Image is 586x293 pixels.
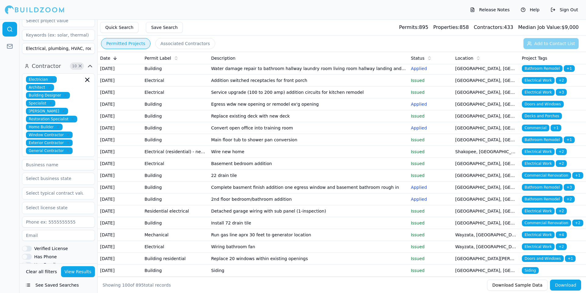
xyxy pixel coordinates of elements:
button: Release Notes [467,5,513,15]
input: Business name [22,159,95,170]
button: Save Search [146,22,183,33]
span: Electrical Work [522,243,555,250]
span: [PERSON_NAME] [26,108,68,115]
p: Issued [411,232,450,238]
label: Has Email [34,263,56,267]
td: Convert open office into training room [209,122,409,134]
button: See Saved Searches [22,280,95,291]
td: Complete basment finish addition one egress window and basement bathroom rough in [209,182,409,193]
input: Select project value [22,15,87,26]
td: Building residential [142,253,208,265]
span: + 2 [556,243,567,250]
p: Issued [411,137,450,143]
td: Building [142,265,208,277]
span: + 2 [556,208,567,214]
span: Window Contractor [26,132,73,138]
td: [DATE] [98,193,142,205]
td: Building [142,277,208,288]
span: Electrical Work [522,231,555,238]
span: + 4 [556,231,567,238]
td: Wayzata, [GEOGRAPHIC_DATA] [453,229,519,241]
span: Permits: [399,24,419,30]
button: Contractor10Clear Contractor filters [22,61,95,71]
span: Electrical Work [522,77,555,84]
td: [GEOGRAPHIC_DATA], [GEOGRAPHIC_DATA] [453,134,519,146]
span: Bathroom Remodel [522,65,562,72]
td: [DATE] [98,86,142,98]
div: Permit Label [144,55,206,61]
span: Electrical Work [522,208,555,214]
td: [DATE] [98,241,142,253]
span: Commercial Renovation [522,220,571,226]
span: 895 [136,283,144,288]
span: Properties: [433,24,459,30]
td: [DATE] [98,229,142,241]
button: Sign Out [548,5,581,15]
td: Building [142,193,208,205]
div: Status [411,55,450,61]
td: [DATE] [98,253,142,265]
td: [DATE] [98,205,142,217]
span: Exterior Contractor [26,139,73,146]
td: [DATE] [98,277,142,288]
td: 22 drain tile [209,170,409,182]
td: [DATE] [98,170,142,182]
td: Service upgrade (100 to 200 amp) addition circuits for kitchen remodel [209,86,409,98]
td: [GEOGRAPHIC_DATA], [GEOGRAPHIC_DATA] [453,75,519,86]
label: Has Phone [34,255,57,259]
button: Download Sample Data [487,280,548,291]
td: Electrical [142,158,208,170]
p: Issued [411,113,450,119]
span: + 3 [564,184,575,191]
td: Building [142,98,208,110]
span: Electrician [26,76,57,83]
td: Replace existing deck with new deck [209,110,409,122]
span: + 2 [556,160,567,167]
td: [DATE] [98,98,142,110]
p: Applied [411,196,450,202]
span: Median Job Value: [518,24,562,30]
span: Doors and Windows [522,255,564,262]
span: + 1 [565,255,576,262]
div: 433 [474,24,513,31]
td: Water damage repair to bathroom hallway laundry room living room hallway landing and stairs [209,63,409,75]
td: Remodel kitchen in existing location [209,277,409,288]
td: Install 72 drain tile [209,217,409,229]
span: 10 [71,63,78,69]
td: Run gas line aprx 30 feet to generator location [209,229,409,241]
td: [GEOGRAPHIC_DATA], [GEOGRAPHIC_DATA] [453,98,519,110]
td: [GEOGRAPHIC_DATA], [GEOGRAPHIC_DATA] [453,265,519,277]
td: [DATE] [98,217,142,229]
td: Electrical [142,241,208,253]
td: Building [142,182,208,193]
td: [GEOGRAPHIC_DATA], [GEOGRAPHIC_DATA] [453,205,519,217]
td: [GEOGRAPHIC_DATA], [GEOGRAPHIC_DATA] [453,193,519,205]
td: [DATE] [98,110,142,122]
span: Decks and Porches [522,113,562,119]
div: 895 [399,24,429,31]
td: Building [142,122,208,134]
span: Doors and Windows [522,101,564,108]
td: [DATE] [98,146,142,158]
button: Clear all filters [24,266,59,277]
span: Commercial [522,125,549,131]
input: Phone ex: 5555555555 [22,217,95,228]
td: [GEOGRAPHIC_DATA], [GEOGRAPHIC_DATA] [453,277,519,288]
span: Clear Contractor filters [78,65,82,68]
td: Detached garage wiring with sub panel (1-inspection) [209,205,409,217]
div: Description [211,55,406,61]
span: + 2 [564,196,575,203]
td: Electrical [142,75,208,86]
td: Main floor tub to shower pan conversion [209,134,409,146]
input: Select license state [22,202,87,213]
td: [GEOGRAPHIC_DATA], [GEOGRAPHIC_DATA] [453,217,519,229]
input: Exclude keywords [22,43,95,54]
span: Electrical Work [522,89,555,96]
div: Location [455,55,517,61]
p: Issued [411,244,450,250]
div: Date [100,55,139,61]
td: Addition switched receptacles for front porch [209,75,409,86]
p: Issued [411,149,450,155]
td: [GEOGRAPHIC_DATA], [GEOGRAPHIC_DATA] [453,170,519,182]
td: Building [142,110,208,122]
